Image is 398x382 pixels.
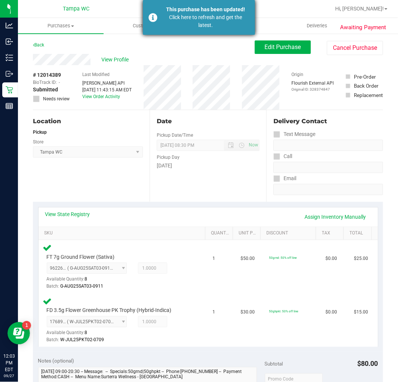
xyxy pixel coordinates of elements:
span: Needs review [43,95,70,102]
span: FD 3.5g Flower Greenhouse PK Trophy (Hybrid-Indica) [47,307,172,314]
span: Deliveries [297,22,338,29]
span: $25.00 [354,255,368,262]
input: Format: (999) 999-9999 [273,162,383,173]
a: SKU [44,230,202,236]
a: Customers [104,18,189,34]
inline-svg: Analytics [6,22,13,29]
label: Last Modified [82,71,110,78]
span: 50grnd: 50% off line [269,256,297,260]
span: # 12014389 [33,71,61,79]
div: [DATE] [157,162,260,170]
a: View State Registry [45,210,90,218]
div: Location [33,117,143,126]
strong: Pickup [33,130,47,135]
div: Click here to refresh and get the latest. [162,13,249,29]
div: Pre-Order [354,73,376,81]
span: Batch: [47,284,59,289]
span: Hi, [PERSON_NAME]! [335,6,384,12]
button: Cancel Purchase [327,41,383,55]
input: Format: (999) 999-9999 [273,140,383,151]
iframe: Resource center [7,322,30,345]
a: Deliveries [275,18,360,34]
span: Awaiting Payment [340,23,386,32]
span: Tampa WC [63,6,90,12]
span: Edit Purchase [265,43,301,51]
label: Pickup Date/Time [157,132,193,139]
div: [PERSON_NAME] API [82,80,132,87]
span: $0.00 [325,255,337,262]
span: Subtotal [265,361,283,367]
inline-svg: Inventory [6,54,13,61]
span: $15.00 [354,309,368,316]
span: Notes (optional) [38,358,74,364]
p: Original ID: 328374847 [291,87,334,92]
inline-svg: Retail [6,86,13,94]
div: Back Order [354,82,379,90]
a: Unit Price [239,230,258,236]
p: 09/27 [3,373,15,379]
a: Total [350,230,369,236]
span: 1 [212,255,215,262]
inline-svg: Outbound [6,70,13,78]
label: Store [33,139,43,145]
span: 50ghpkt: 50% off line [269,309,298,313]
a: Discount [266,230,313,236]
span: G-AUG25SAT03-0911 [61,284,104,289]
div: This purchase has been updated! [162,6,249,13]
div: [DATE] 11:43:15 AM EDT [82,87,132,93]
label: Email [273,173,296,184]
a: Back [33,42,44,48]
div: Flourish External API [291,80,334,92]
span: BioTrack ID: [33,79,57,86]
a: Assign Inventory Manually [300,210,371,223]
span: - [59,79,60,86]
iframe: Resource center unread badge [22,321,31,330]
div: Available Quantity: [47,274,131,288]
label: Text Message [273,129,315,140]
div: Available Quantity: [47,327,131,342]
label: Pickup Day [157,154,180,161]
label: Call [273,151,292,162]
a: Quantity [211,230,230,236]
div: Replacement [354,91,383,99]
div: Date [157,117,260,126]
span: Submitted [33,86,58,94]
a: Purchases [18,18,104,34]
inline-svg: Inbound [6,38,13,45]
span: $0.00 [325,309,337,316]
span: Purchases [18,22,104,29]
span: View Profile [102,56,132,64]
span: 8 [85,330,88,335]
p: 12:03 PM EDT [3,353,15,373]
span: 1 [212,309,215,316]
div: Delivery Contact [273,117,383,126]
span: $30.00 [241,309,255,316]
span: Batch: [47,337,59,342]
button: Edit Purchase [255,40,311,54]
span: W-JUL25PKT02-0709 [61,337,104,342]
label: Origin [291,71,303,78]
span: 8 [85,276,88,282]
a: Tax [322,230,341,236]
inline-svg: Reports [6,102,13,110]
span: Customers [104,22,189,29]
span: $80.00 [358,360,378,367]
span: $50.00 [241,255,255,262]
span: FT 7g Ground Flower (Sativa) [47,254,115,261]
a: View Order Activity [82,94,120,99]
